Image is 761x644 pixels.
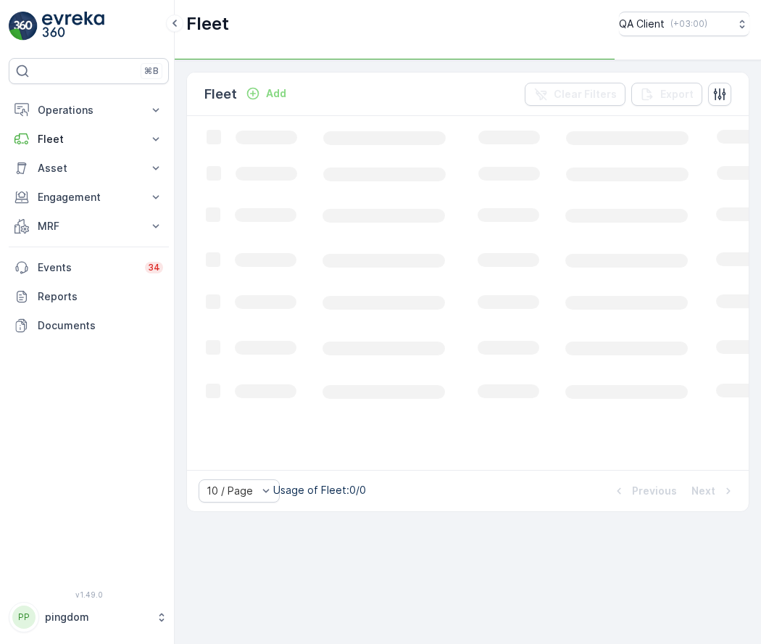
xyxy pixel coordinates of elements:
[38,289,163,304] p: Reports
[12,606,36,629] div: PP
[9,96,169,125] button: Operations
[619,12,749,36] button: QA Client(+03:00)
[554,87,617,102] p: Clear Filters
[9,282,169,311] a: Reports
[9,154,169,183] button: Asset
[9,590,169,599] span: v 1.49.0
[148,262,160,273] p: 34
[670,18,707,30] p: ( +03:00 )
[9,253,169,282] a: Events34
[204,84,237,104] p: Fleet
[619,17,665,31] p: QA Client
[691,484,715,498] p: Next
[38,190,140,205] p: Engagement
[38,161,140,176] p: Asset
[144,65,159,77] p: ⌘B
[9,602,169,632] button: PPpingdom
[610,482,678,500] button: Previous
[240,85,292,102] button: Add
[660,87,694,102] p: Export
[9,311,169,340] a: Documents
[9,183,169,212] button: Engagement
[42,12,104,41] img: logo_light-DOdMpM7g.png
[9,12,38,41] img: logo
[690,482,737,500] button: Next
[9,212,169,241] button: MRF
[45,610,149,624] p: pingdom
[38,219,140,234] p: MRF
[631,83,702,106] button: Export
[273,483,366,498] p: Usage of Fleet : 0/0
[38,318,163,333] p: Documents
[266,86,286,101] p: Add
[186,12,229,36] p: Fleet
[38,132,140,146] p: Fleet
[38,260,136,275] p: Events
[525,83,625,106] button: Clear Filters
[632,484,677,498] p: Previous
[9,125,169,154] button: Fleet
[38,103,140,117] p: Operations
